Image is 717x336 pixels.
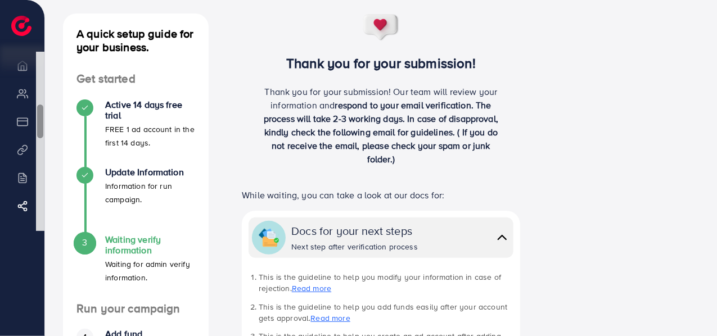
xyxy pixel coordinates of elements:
[63,99,209,167] li: Active 14 days free trial
[63,302,209,316] h4: Run your campaign
[259,271,513,294] li: This is the guideline to help you modify your information in case of rejection.
[11,16,31,36] img: logo
[63,167,209,234] li: Update Information
[291,241,418,252] div: Next step after verification process
[363,13,400,42] img: success
[227,55,536,71] h3: Thank you for your submission!
[310,312,350,324] a: Read more
[259,228,279,248] img: collapse
[82,236,87,249] span: 3
[63,72,209,86] h4: Get started
[292,283,331,294] a: Read more
[105,167,195,178] h4: Update Information
[105,122,195,149] p: FREE 1 ad account in the first 14 days.
[242,188,520,202] p: While waiting, you can take a look at our docs for:
[63,27,209,54] h4: A quick setup guide for your business.
[494,229,510,246] img: collapse
[258,85,505,166] p: Thank you for your submission! Our team will review your information and
[291,223,418,239] div: Docs for your next steps
[259,301,513,324] li: This is the guideline to help you add funds easily after your account gets approval.
[105,234,195,256] h4: Waiting verify information
[264,99,498,165] span: respond to your email verification. The process will take 2-3 working days. In case of disapprova...
[105,179,195,206] p: Information for run campaign.
[105,99,195,121] h4: Active 14 days free trial
[105,257,195,284] p: Waiting for admin verify information.
[669,285,709,328] iframe: Chat
[63,234,209,302] li: Waiting verify information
